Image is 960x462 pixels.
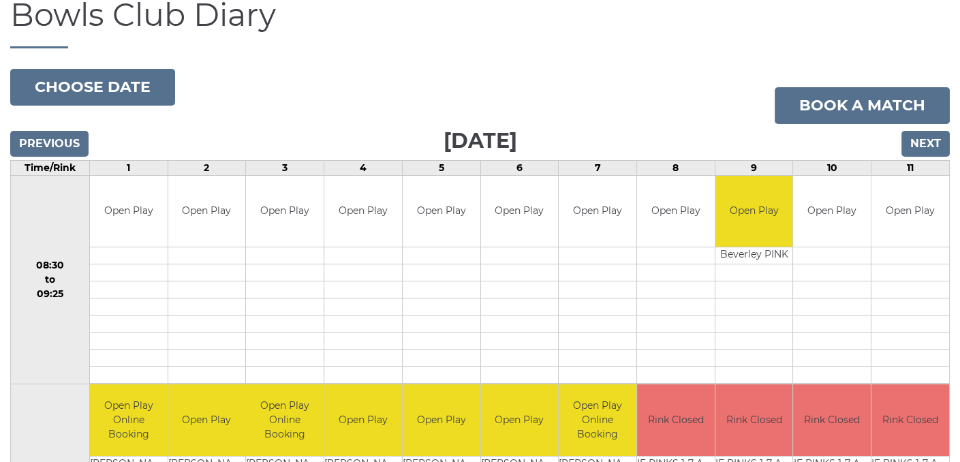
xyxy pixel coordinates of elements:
[89,160,168,175] td: 1
[715,247,793,264] td: Beverley PINK
[90,176,168,247] td: Open Play
[402,160,480,175] td: 5
[90,384,168,456] td: Open Play Online Booking
[559,176,636,247] td: Open Play
[403,384,480,456] td: Open Play
[871,384,949,456] td: Rink Closed
[775,87,950,124] a: Book a match
[168,160,246,175] td: 2
[168,384,246,456] td: Open Play
[901,131,950,157] input: Next
[793,384,871,456] td: Rink Closed
[715,384,793,456] td: Rink Closed
[324,384,402,456] td: Open Play
[637,176,715,247] td: Open Play
[168,176,246,247] td: Open Play
[559,160,637,175] td: 7
[637,384,715,456] td: Rink Closed
[324,176,402,247] td: Open Play
[246,176,324,247] td: Open Play
[871,160,950,175] td: 11
[11,160,90,175] td: Time/Rink
[11,175,90,384] td: 08:30 to 09:25
[871,176,949,247] td: Open Play
[324,160,403,175] td: 4
[10,131,89,157] input: Previous
[246,160,324,175] td: 3
[636,160,715,175] td: 8
[481,384,559,456] td: Open Play
[715,176,793,247] td: Open Play
[793,176,871,247] td: Open Play
[793,160,871,175] td: 10
[10,69,175,106] button: Choose date
[715,160,793,175] td: 9
[480,160,559,175] td: 6
[481,176,559,247] td: Open Play
[559,384,636,456] td: Open Play Online Booking
[403,176,480,247] td: Open Play
[246,384,324,456] td: Open Play Online Booking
